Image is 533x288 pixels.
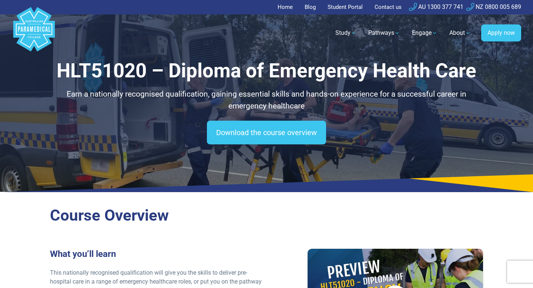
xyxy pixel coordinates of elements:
a: Australian Paramedical College [12,14,56,52]
a: Apply now [481,24,521,41]
a: Study [331,23,361,43]
a: Pathways [364,23,405,43]
h1: HLT51020 – Diploma of Emergency Health Care [50,59,483,83]
h2: Course Overview [50,206,483,225]
a: About [445,23,475,43]
p: Earn a nationally recognised qualification, gaining essential skills and hands-on experience for ... [50,88,483,112]
a: Engage [408,23,442,43]
a: NZ 0800 005 689 [466,3,521,10]
a: AU 1300 377 741 [409,3,463,10]
h3: What you’ll learn [50,249,262,259]
a: Download the course overview [207,121,326,144]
